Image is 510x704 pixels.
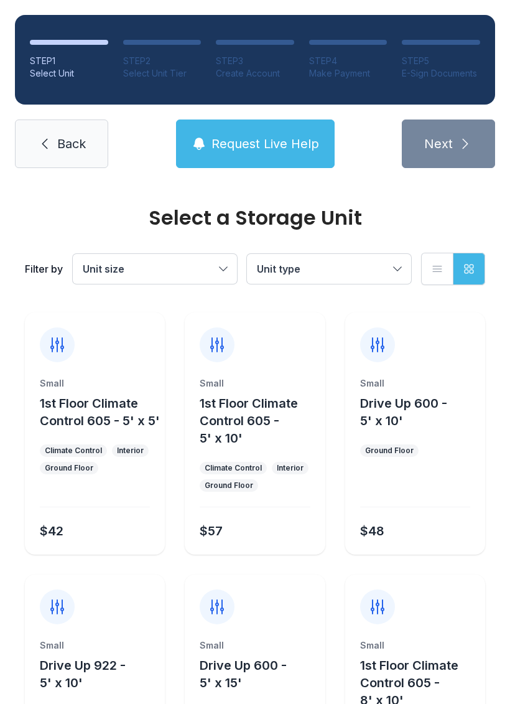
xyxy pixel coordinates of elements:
button: Drive Up 922 - 5' x 10' [40,657,160,692]
span: Drive Up 600 - 5' x 15' [200,658,287,690]
span: Back [57,135,86,153]
div: Create Account [216,67,294,80]
div: Ground Floor [45,463,93,473]
button: 1st Floor Climate Control 605 - 5' x 5' [40,395,160,429]
div: Climate Control [205,463,262,473]
div: Small [360,639,470,652]
span: 1st Floor Climate Control 605 - 5' x 5' [40,396,160,428]
div: Make Payment [309,67,387,80]
span: Request Live Help [211,135,319,153]
div: STEP 1 [30,55,108,67]
div: STEP 5 [402,55,480,67]
div: Small [360,377,470,390]
div: Ground Floor [365,446,414,456]
div: Climate Control [45,446,102,456]
div: Interior [277,463,304,473]
button: Unit size [73,254,237,284]
span: 1st Floor Climate Control 605 - 5' x 10' [200,396,298,446]
div: Select a Storage Unit [25,208,485,228]
div: Small [200,377,310,390]
div: Select Unit Tier [123,67,202,80]
div: Small [40,639,150,652]
span: Drive Up 922 - 5' x 10' [40,658,126,690]
div: STEP 3 [216,55,294,67]
div: E-Sign Documents [402,67,480,80]
div: $42 [40,522,63,540]
div: STEP 4 [309,55,387,67]
button: Unit type [247,254,411,284]
div: $57 [200,522,223,540]
div: Interior [117,446,144,456]
div: Select Unit [30,67,108,80]
button: Drive Up 600 - 5' x 15' [200,657,320,692]
div: Small [40,377,150,390]
button: Drive Up 600 - 5' x 10' [360,395,480,429]
span: Next [424,135,453,153]
button: 1st Floor Climate Control 605 - 5' x 10' [200,395,320,447]
div: Ground Floor [205,481,253,490]
span: Unit size [83,263,124,275]
div: $48 [360,522,384,540]
div: Small [200,639,310,652]
div: STEP 2 [123,55,202,67]
span: Drive Up 600 - 5' x 10' [360,396,447,428]
span: Unit type [257,263,300,275]
div: Filter by [25,261,63,276]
